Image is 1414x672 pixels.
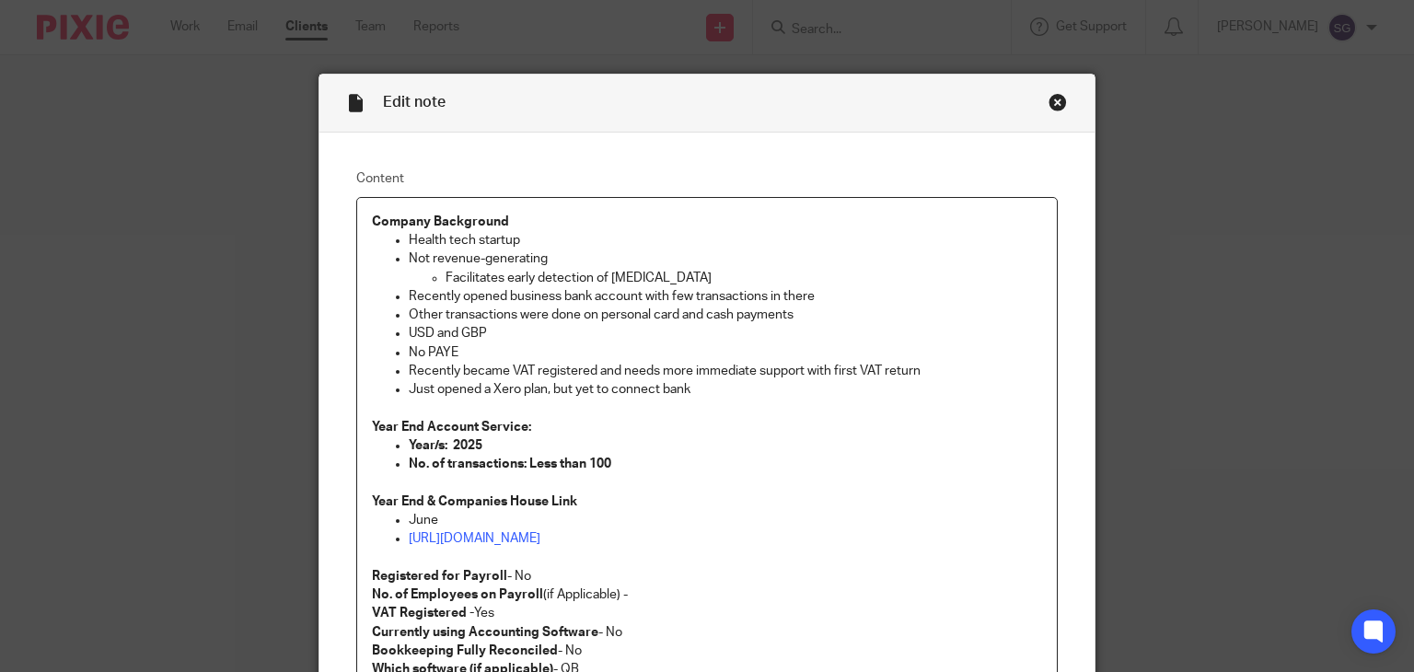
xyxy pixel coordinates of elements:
[372,626,598,639] strong: Currently using Accounting Software
[409,231,1043,249] p: Health tech startup
[409,306,1043,324] p: Other transactions were done on personal card and cash payments
[372,495,577,508] strong: Year End & Companies House Link
[356,169,1059,188] label: Content
[409,511,1043,529] p: June
[372,588,543,601] strong: No. of Employees on Payroll
[372,567,1043,585] p: - No
[1049,93,1067,111] div: Close this dialog window
[409,324,1043,342] p: USD and GBP
[372,215,509,228] strong: Company Background
[409,287,1043,306] p: Recently opened business bank account with few transactions in there
[409,249,1043,268] p: Not revenue-generating
[372,585,1043,604] p: (if Applicable) -
[372,570,507,583] strong: Registered for Payroll
[409,458,611,470] strong: No. of transactions: Less than 100
[409,362,1043,380] p: Recently became VAT registered and needs more immediate support with first VAT return
[383,95,446,110] span: Edit note
[372,644,558,657] strong: Bookkeeping Fully Reconciled
[446,269,1043,287] p: Facilitates early detection of [MEDICAL_DATA]
[409,439,482,452] strong: Year/s: 2025
[409,532,540,545] a: [URL][DOMAIN_NAME]
[372,623,1043,642] p: - No
[372,604,1043,622] p: Yes
[372,607,474,620] strong: VAT Registered -
[409,343,1043,362] p: No PAYE
[409,380,1043,399] p: Just opened a Xero plan, but yet to connect bank
[372,642,1043,660] p: - No
[372,421,531,434] strong: Year End Account Service:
